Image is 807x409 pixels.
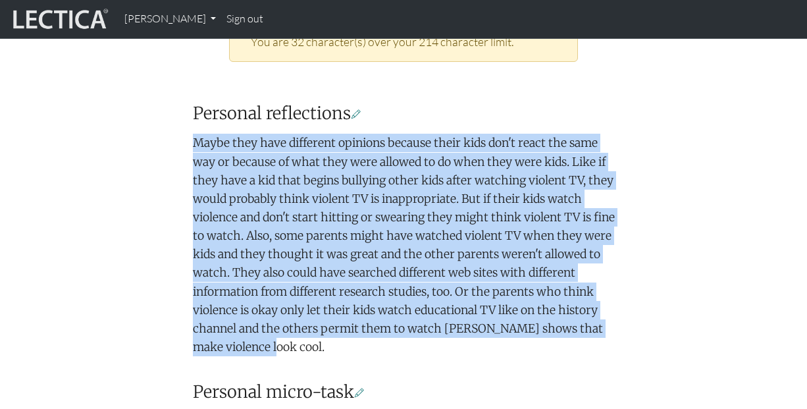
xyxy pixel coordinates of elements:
a: [PERSON_NAME] [119,5,221,33]
img: lecticalive [10,7,109,32]
p: Maybe they have different opinions because their kids don't react the same way or because of what... [193,134,615,356]
div: You are 32 character(s) over your 214 character limit. [229,21,578,62]
a: Sign out [221,5,269,33]
h3: Personal reflections [193,103,615,124]
h3: Personal micro-task [193,382,615,402]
